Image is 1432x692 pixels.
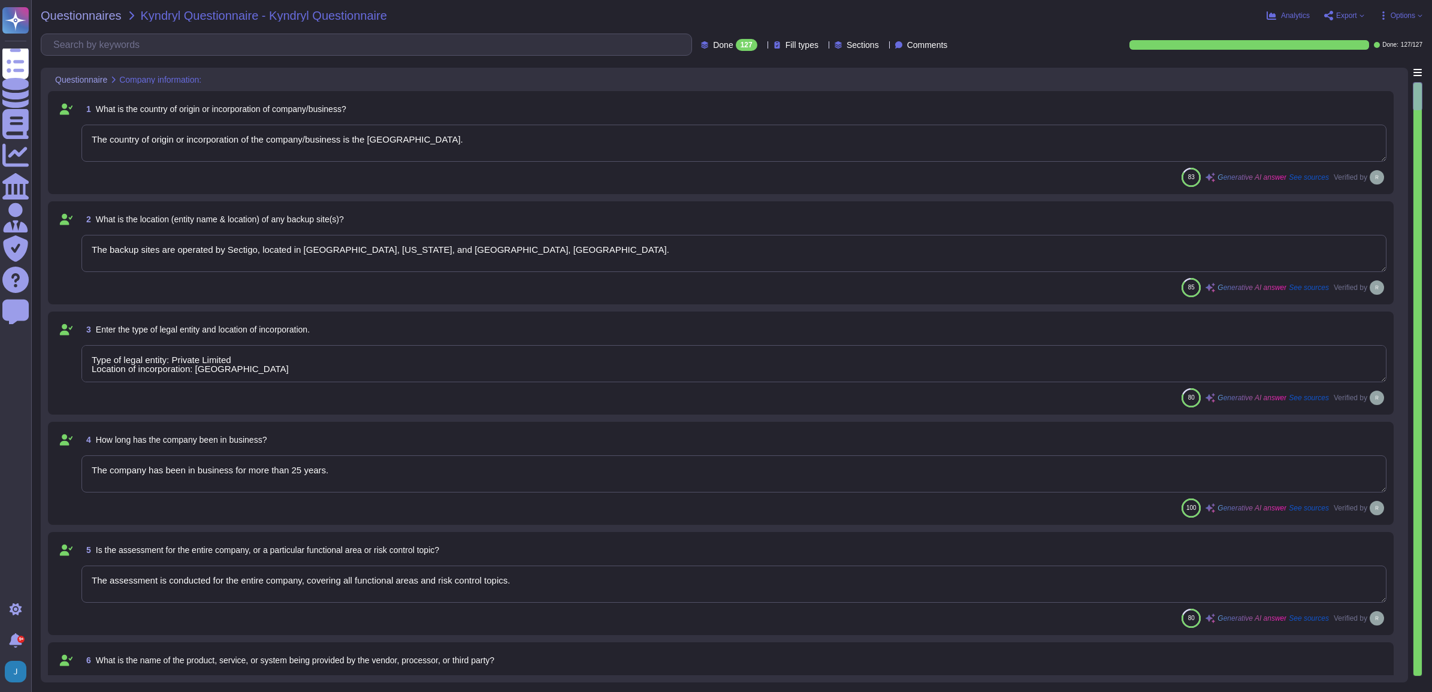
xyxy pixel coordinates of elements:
span: 100 [1186,504,1197,511]
span: Done: [1382,42,1398,48]
span: Is the assessment for the entire company, or a particular functional area or risk control topic? [96,545,439,555]
textarea: The company has been in business for more than 25 years. [81,455,1386,492]
img: user [1370,170,1384,185]
span: Questionnaires [41,10,122,22]
span: What is the country of origin or incorporation of company/business? [96,104,346,114]
span: 85 [1188,284,1195,291]
span: How long has the company been in business? [96,435,267,445]
textarea: The assessment is conducted for the entire company, covering all functional areas and risk contro... [81,566,1386,603]
span: 4 [81,436,91,444]
span: Generative AI answer [1217,284,1286,291]
img: user [1370,391,1384,405]
span: What is the name of the product, service, or system being provided by the vendor, processor, or t... [96,655,494,665]
span: Verified by [1334,394,1367,401]
span: See sources [1289,504,1329,512]
span: Kyndryl Questionnaire - Kyndryl Questionnaire [141,10,387,22]
span: See sources [1289,174,1329,181]
span: See sources [1289,284,1329,291]
div: 127 [736,39,757,51]
textarea: The country of origin or incorporation of the company/business is the [GEOGRAPHIC_DATA]. [81,125,1386,162]
textarea: Type of legal entity: Private Limited Location of incorporation: [GEOGRAPHIC_DATA] [81,345,1386,382]
button: Analytics [1267,11,1310,20]
textarea: The backup sites are operated by Sectigo, located in [GEOGRAPHIC_DATA], [US_STATE], and [GEOGRAPH... [81,235,1386,272]
span: Verified by [1334,504,1367,512]
span: Options [1391,12,1415,19]
span: 127 / 127 [1401,42,1422,48]
span: Verified by [1334,615,1367,622]
span: Questionnaire [55,75,107,84]
span: Generative AI answer [1217,394,1286,401]
img: user [1370,611,1384,625]
span: Export [1336,12,1357,19]
span: 80 [1188,615,1195,621]
span: Fill types [786,41,818,49]
img: user [1370,280,1384,295]
span: 3 [81,325,91,334]
input: Search by keywords [47,34,691,55]
span: Done [713,41,733,49]
span: Generative AI answer [1217,174,1286,181]
span: Analytics [1281,12,1310,19]
span: Sections [847,41,879,49]
span: Comments [907,41,948,49]
span: 2 [81,215,91,223]
span: Verified by [1334,284,1367,291]
span: See sources [1289,394,1329,401]
div: 9+ [17,636,25,643]
span: 80 [1188,394,1195,401]
span: What is the location (entity name & location) of any backup site(s)? [96,214,344,224]
span: Generative AI answer [1217,615,1286,622]
button: user [2,658,35,685]
span: Company information: [119,75,201,84]
span: See sources [1289,615,1329,622]
img: user [5,661,26,682]
img: user [1370,501,1384,515]
span: Enter the type of legal entity and location of incorporation. [96,325,310,334]
span: 1 [81,105,91,113]
span: Generative AI answer [1217,504,1286,512]
span: Verified by [1334,174,1367,181]
span: 6 [81,656,91,664]
span: 83 [1188,174,1195,180]
span: 5 [81,546,91,554]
